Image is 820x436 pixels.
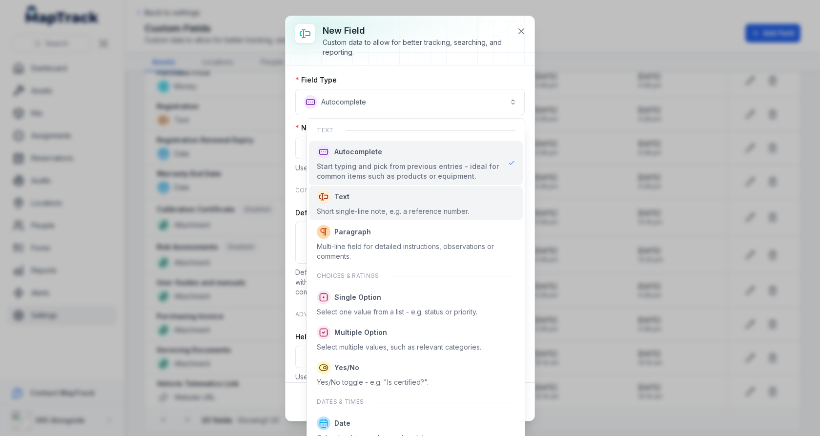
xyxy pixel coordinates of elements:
[317,162,500,181] div: Start typing and pick from previous entries - ideal for common items such as products or equipment.
[317,242,514,261] div: Multi-line field for detailed instructions, observations or comments.
[334,363,359,373] span: Yes/No
[295,89,525,115] button: Autocomplete
[317,207,469,216] div: Short single-line note, e.g. a reference number.
[334,227,371,237] span: Paragraph
[334,147,382,157] span: Autocomplete
[309,266,522,286] div: Choices & ratings
[334,328,387,337] span: Multiple Option
[317,307,477,317] div: Select one value from a list - e.g. status or priority.
[309,392,522,412] div: Dates & times
[309,121,522,140] div: Text
[317,342,481,352] div: Select multiple values, such as relevant categories.
[334,418,350,428] span: Date
[334,292,381,302] span: Single Option
[317,377,429,387] div: Yes/No toggle - e.g. "Is certified?".
[334,192,349,202] span: Text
